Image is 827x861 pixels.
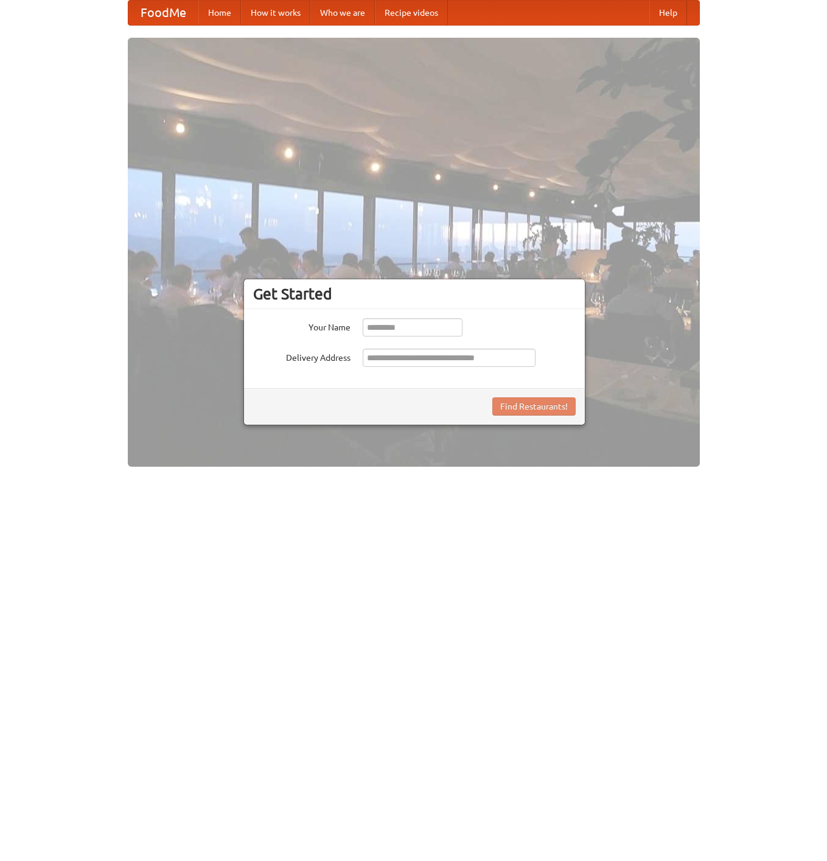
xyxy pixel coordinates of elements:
[492,397,576,416] button: Find Restaurants!
[241,1,310,25] a: How it works
[253,285,576,303] h3: Get Started
[128,1,198,25] a: FoodMe
[253,318,351,333] label: Your Name
[310,1,375,25] a: Who we are
[253,349,351,364] label: Delivery Address
[198,1,241,25] a: Home
[649,1,687,25] a: Help
[375,1,448,25] a: Recipe videos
